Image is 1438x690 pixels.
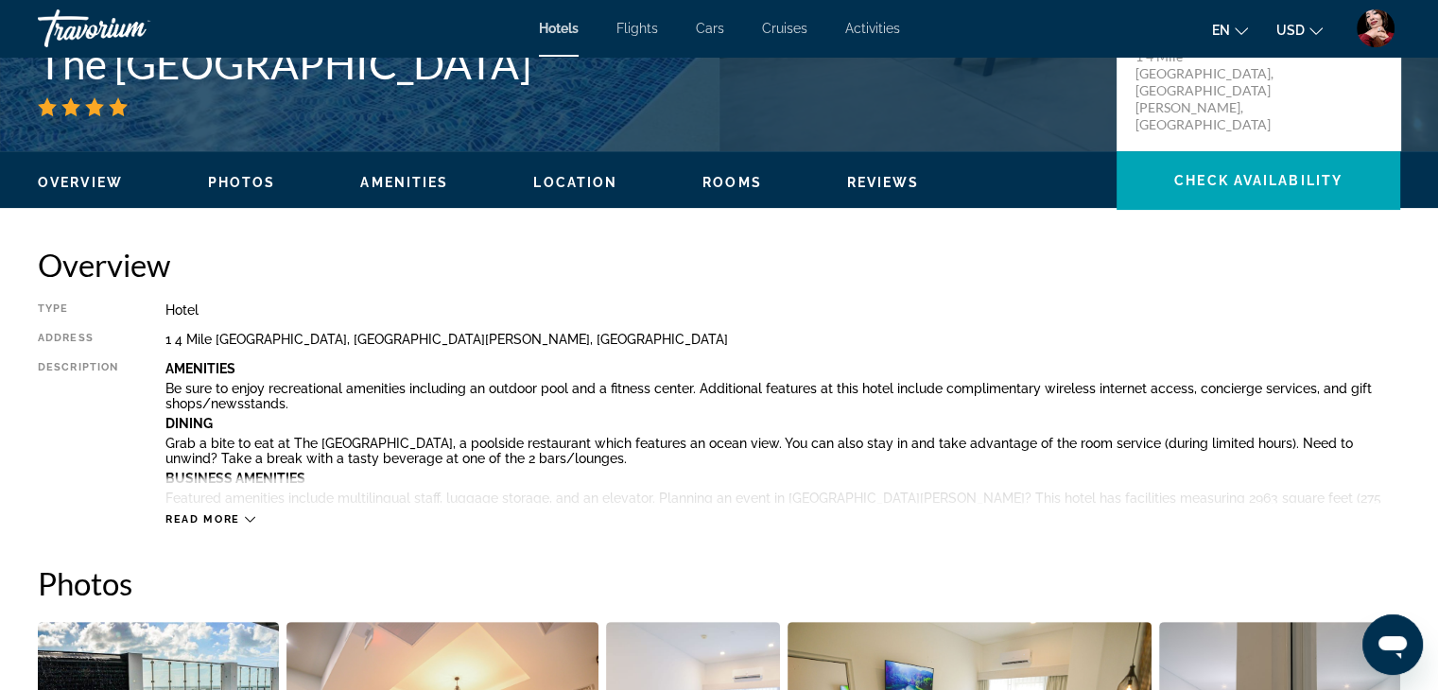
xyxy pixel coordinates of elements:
[165,361,235,376] b: Amenities
[1362,614,1423,675] iframe: Button to launch messaging window
[38,4,227,53] a: Travorium
[702,175,762,190] span: Rooms
[38,564,1400,602] h2: Photos
[533,175,617,190] span: Location
[696,21,724,36] a: Cars
[165,512,255,526] button: Read more
[165,332,1400,347] div: 1 4 Mile [GEOGRAPHIC_DATA], [GEOGRAPHIC_DATA][PERSON_NAME], [GEOGRAPHIC_DATA]
[533,174,617,191] button: Location
[1276,16,1323,43] button: Change currency
[38,332,118,347] div: Address
[38,39,1098,88] h1: The [GEOGRAPHIC_DATA]
[1276,23,1305,38] span: USD
[208,175,276,190] span: Photos
[847,175,920,190] span: Reviews
[360,175,448,190] span: Amenities
[1117,151,1400,210] button: Check Availability
[165,416,213,431] b: Dining
[1212,23,1230,38] span: en
[165,436,1400,466] p: Grab a bite to eat at The [GEOGRAPHIC_DATA], a poolside restaurant which features an ocean view. ...
[1357,9,1395,47] img: Z
[1174,173,1343,188] span: Check Availability
[1212,16,1248,43] button: Change language
[38,174,123,191] button: Overview
[1135,48,1287,133] p: 1 4 Mile [GEOGRAPHIC_DATA], [GEOGRAPHIC_DATA][PERSON_NAME], [GEOGRAPHIC_DATA]
[702,174,762,191] button: Rooms
[208,174,276,191] button: Photos
[165,381,1400,411] p: Be sure to enjoy recreational amenities including an outdoor pool and a fitness center. Additiona...
[165,471,305,486] b: Business Amenities
[762,21,807,36] a: Cruises
[38,175,123,190] span: Overview
[360,174,448,191] button: Amenities
[539,21,579,36] a: Hotels
[616,21,658,36] a: Flights
[847,174,920,191] button: Reviews
[1351,9,1400,48] button: User Menu
[165,513,240,526] span: Read more
[38,361,118,503] div: Description
[165,302,1400,318] div: Hotel
[845,21,900,36] a: Activities
[38,302,118,318] div: Type
[38,246,1400,284] h2: Overview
